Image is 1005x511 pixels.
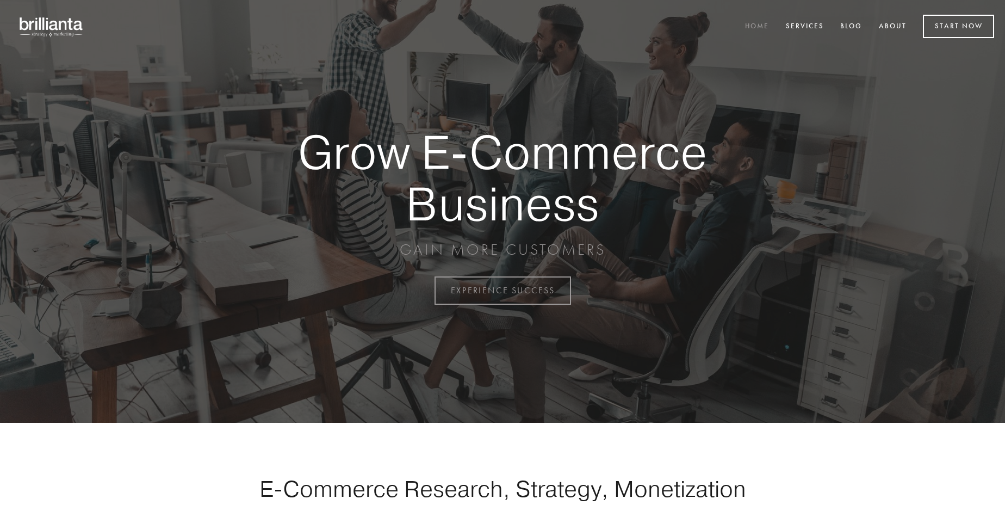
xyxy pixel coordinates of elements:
h1: E-Commerce Research, Strategy, Monetization [225,475,780,502]
strong: Grow E-Commerce Business [260,126,745,229]
a: Home [738,18,776,36]
a: EXPERIENCE SUCCESS [435,276,571,305]
a: Services [779,18,831,36]
a: Blog [833,18,869,36]
img: brillianta - research, strategy, marketing [11,11,92,42]
a: Start Now [923,15,994,38]
a: About [872,18,914,36]
p: GAIN MORE CUSTOMERS [260,240,745,260]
